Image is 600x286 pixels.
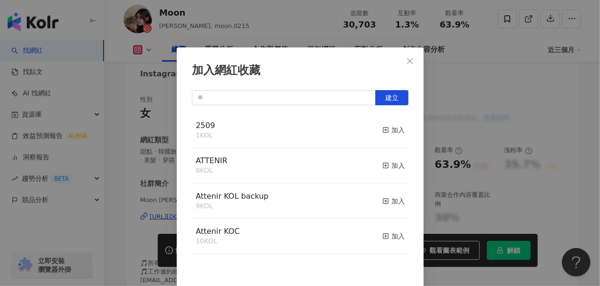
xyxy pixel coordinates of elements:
[196,193,268,200] a: Attenir KOL backup
[382,120,405,140] button: 加入
[196,237,240,246] div: 10 KOL
[196,166,228,175] div: 8 KOL
[382,160,405,171] div: 加入
[400,52,419,71] button: Close
[196,121,215,130] span: 2509
[196,131,215,140] div: 1 KOL
[382,196,405,206] div: 加入
[375,90,409,105] button: 建立
[385,94,399,101] span: 建立
[196,228,240,235] a: Attenir KOC
[382,191,405,211] button: 加入
[196,192,268,201] span: Attenir KOL backup
[382,156,405,175] button: 加入
[406,57,414,65] span: close
[196,157,228,165] a: ATTENIR
[382,226,405,246] button: 加入
[192,63,409,79] div: 加入網紅收藏
[196,202,268,211] div: 9 KOL
[382,231,405,241] div: 加入
[196,122,215,129] a: 2509
[196,227,240,236] span: Attenir KOC
[382,125,405,135] div: 加入
[196,156,228,165] span: ATTENIR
